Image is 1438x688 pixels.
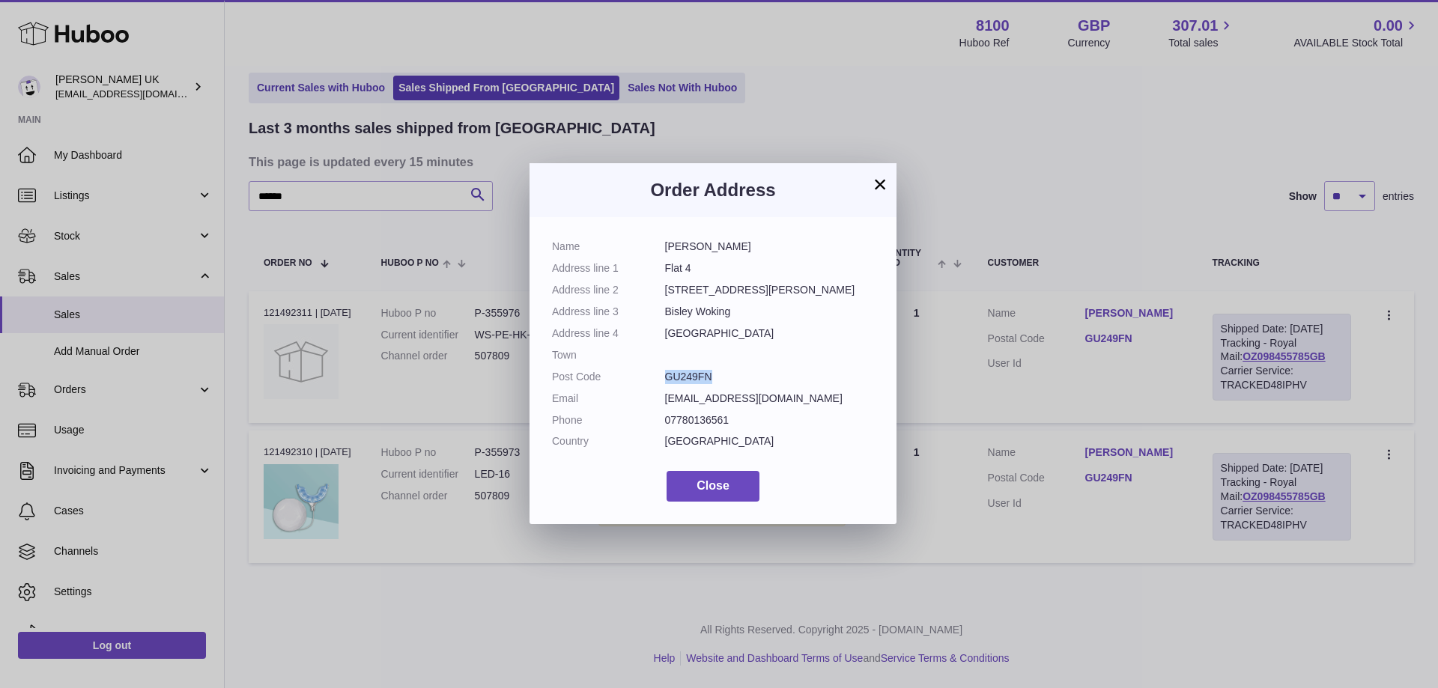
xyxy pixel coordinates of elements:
[552,261,665,275] dt: Address line 1
[552,392,665,406] dt: Email
[665,392,875,406] dd: [EMAIL_ADDRESS][DOMAIN_NAME]
[665,413,875,427] dd: 07780136561
[552,178,874,202] h3: Order Address
[552,326,665,341] dt: Address line 4
[871,175,889,193] button: ×
[552,240,665,254] dt: Name
[665,326,875,341] dd: [GEOGRAPHIC_DATA]
[552,434,665,448] dt: Country
[552,370,665,384] dt: Post Code
[552,348,665,362] dt: Town
[665,305,875,319] dd: Bisley Woking
[665,240,875,254] dd: [PERSON_NAME]
[552,283,665,297] dt: Address line 2
[665,434,875,448] dd: [GEOGRAPHIC_DATA]
[665,283,875,297] dd: [STREET_ADDRESS][PERSON_NAME]
[665,370,875,384] dd: GU249FN
[552,305,665,319] dt: Address line 3
[697,479,729,492] span: Close
[665,261,875,275] dd: Flat 4
[552,413,665,427] dt: Phone
[667,471,759,502] button: Close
